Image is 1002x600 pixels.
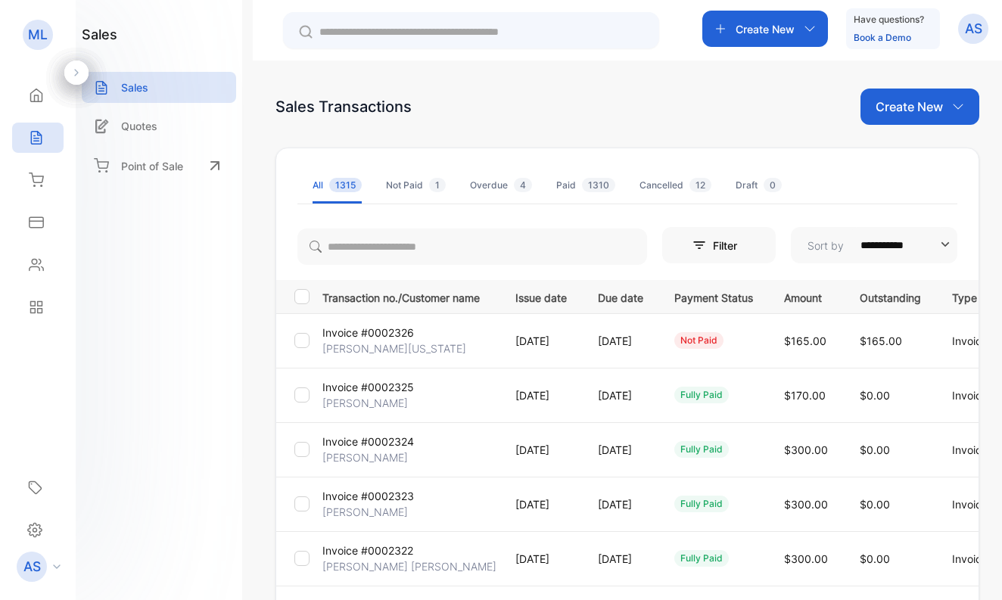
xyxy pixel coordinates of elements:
[470,179,532,192] div: Overdue
[121,118,157,134] p: Quotes
[322,395,408,411] p: [PERSON_NAME]
[674,332,723,349] div: not paid
[313,179,362,192] div: All
[598,551,643,567] p: [DATE]
[322,449,408,465] p: [PERSON_NAME]
[784,443,828,456] span: $300.00
[322,287,496,306] p: Transaction no./Customer name
[689,178,711,192] span: 12
[329,178,362,192] span: 1315
[322,504,408,520] p: [PERSON_NAME]
[82,24,117,45] h1: sales
[952,387,997,403] p: Invoice
[515,442,567,458] p: [DATE]
[860,287,921,306] p: Outstanding
[121,158,183,174] p: Point of Sale
[860,498,890,511] span: $0.00
[860,389,890,402] span: $0.00
[860,443,890,456] span: $0.00
[582,178,615,192] span: 1310
[322,558,496,574] p: [PERSON_NAME] [PERSON_NAME]
[860,334,902,347] span: $165.00
[736,21,795,37] p: Create New
[674,387,729,403] div: fully paid
[322,325,414,340] p: Invoice #0002326
[674,550,729,567] div: fully paid
[82,149,236,182] a: Point of Sale
[808,238,844,253] p: Sort by
[514,178,532,192] span: 4
[674,496,729,512] div: fully paid
[322,340,466,356] p: [PERSON_NAME][US_STATE]
[598,387,643,403] p: [DATE]
[515,496,567,512] p: [DATE]
[275,95,412,118] div: Sales Transactions
[952,333,997,349] p: Invoice
[82,72,236,103] a: Sales
[386,179,446,192] div: Not Paid
[736,179,782,192] div: Draft
[598,496,643,512] p: [DATE]
[854,32,911,43] a: Book a Demo
[28,25,48,45] p: ML
[784,498,828,511] span: $300.00
[556,179,615,192] div: Paid
[952,551,997,567] p: Invoice
[598,333,643,349] p: [DATE]
[958,11,988,47] button: AS
[322,434,414,449] p: Invoice #0002324
[322,488,414,504] p: Invoice #0002323
[82,110,236,141] a: Quotes
[674,287,753,306] p: Payment Status
[322,379,414,395] p: Invoice #0002325
[515,287,567,306] p: Issue date
[639,179,711,192] div: Cancelled
[784,287,829,306] p: Amount
[515,333,567,349] p: [DATE]
[764,178,782,192] span: 0
[429,178,446,192] span: 1
[952,496,997,512] p: Invoice
[121,79,148,95] p: Sales
[598,442,643,458] p: [DATE]
[965,19,982,39] p: AS
[784,334,826,347] span: $165.00
[784,389,826,402] span: $170.00
[860,552,890,565] span: $0.00
[952,442,997,458] p: Invoice
[598,287,643,306] p: Due date
[784,552,828,565] span: $300.00
[952,287,997,306] p: Type
[322,542,413,558] p: Invoice #0002322
[854,12,924,27] p: Have questions?
[674,441,729,458] div: fully paid
[791,227,957,263] button: Sort by
[23,557,41,577] p: AS
[876,98,943,116] p: Create New
[860,89,979,125] button: Create New
[515,387,567,403] p: [DATE]
[515,551,567,567] p: [DATE]
[702,11,828,47] button: Create New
